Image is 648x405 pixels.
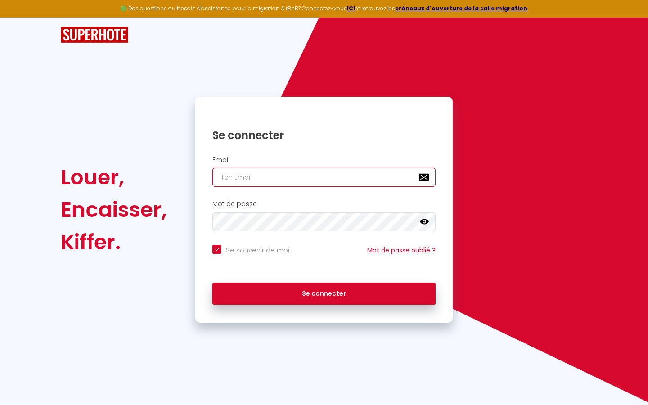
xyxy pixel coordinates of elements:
[212,128,436,142] h1: Se connecter
[61,161,167,193] div: Louer,
[395,4,527,12] a: créneaux d'ouverture de la salle migration
[7,4,34,31] button: Ouvrir le widget de chat LiveChat
[212,156,436,164] h2: Email
[212,283,436,305] button: Se connecter
[61,193,167,226] div: Encaisser,
[367,246,436,255] a: Mot de passe oublié ?
[61,27,128,43] img: SuperHote logo
[212,200,436,208] h2: Mot de passe
[61,226,167,258] div: Kiffer.
[212,168,436,187] input: Ton Email
[347,4,355,12] a: ICI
